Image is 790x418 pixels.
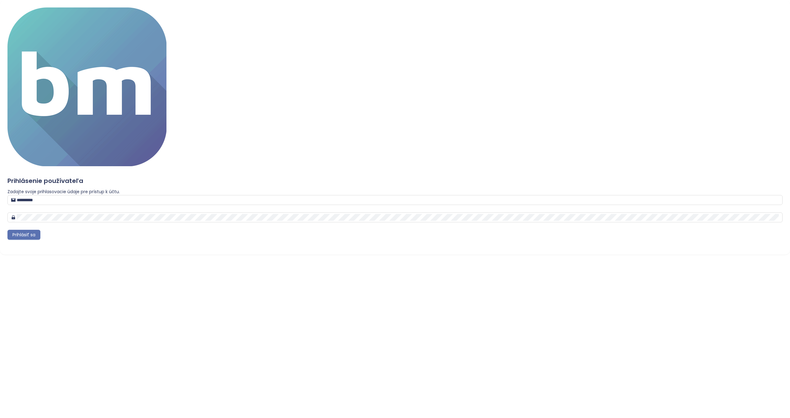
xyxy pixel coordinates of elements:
[7,176,783,185] h4: Prihlásenie používateľa
[11,198,16,202] span: mail
[7,230,40,240] button: Prihlásiť sa
[7,7,166,166] img: logo
[7,188,783,195] div: Zadajte svoje prihlasovacie údaje pre prístup k účtu.
[12,231,35,238] span: Prihlásiť sa
[11,215,16,220] span: lock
